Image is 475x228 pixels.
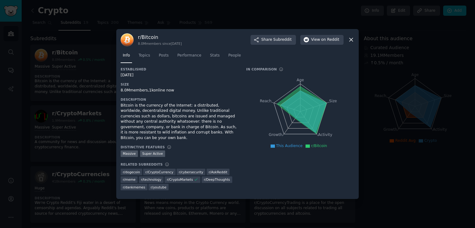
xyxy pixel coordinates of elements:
tspan: Activity [318,133,332,137]
span: Topics [139,53,150,58]
span: r/ meme [123,177,135,182]
span: r/ CryptoCurrency [145,170,173,174]
a: Topics [136,51,152,63]
a: Info [121,51,132,63]
span: r/ dogecoin [123,170,140,174]
div: [DATE] [121,73,237,78]
img: Bitcoin [121,33,134,46]
h3: r/ Bitcoin [138,34,182,40]
h3: Size [121,82,237,87]
span: Share [261,37,292,43]
a: People [226,51,243,63]
h3: Distinctive Features [121,145,165,149]
tspan: Growth [269,133,282,137]
div: 8.0M members, 1k online now [121,88,237,93]
span: Stats [210,53,220,58]
div: Bitcoin is the currency of the Internet: a distributed, worldwide, decentralized digital money. U... [121,103,237,141]
h3: Description [121,97,237,102]
h3: Related Subreddits [121,162,163,167]
tspan: Size [329,99,337,103]
tspan: Age [297,78,304,82]
h3: Established [121,67,237,71]
h3: In Comparison [246,67,277,71]
span: on Reddit [321,37,339,43]
a: Stats [208,51,222,63]
div: Super Active [140,150,165,157]
span: People [228,53,241,58]
a: Performance [175,51,203,63]
span: Info [123,53,130,58]
span: r/ DeepThoughts [204,177,230,182]
span: r/ cybersecurity [179,170,203,174]
span: r/ CryptoMarkets [167,177,193,182]
div: 8.0M members since [DATE] [138,41,182,46]
tspan: Reach [260,99,272,103]
span: Posts [159,53,169,58]
a: Posts [156,51,171,63]
span: View [311,37,339,43]
button: ShareSubreddit [250,35,296,45]
span: Performance [177,53,201,58]
span: r/ youtube [151,185,166,189]
span: r/Bitcoin [311,144,327,148]
span: r/ technology [141,177,161,182]
div: Massive [121,150,138,157]
span: Subreddit [273,37,292,43]
span: r/ dankmemes [123,185,145,189]
span: r/ AskReddit [209,170,227,174]
button: Viewon Reddit [300,35,344,45]
span: This Audience [276,144,303,148]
